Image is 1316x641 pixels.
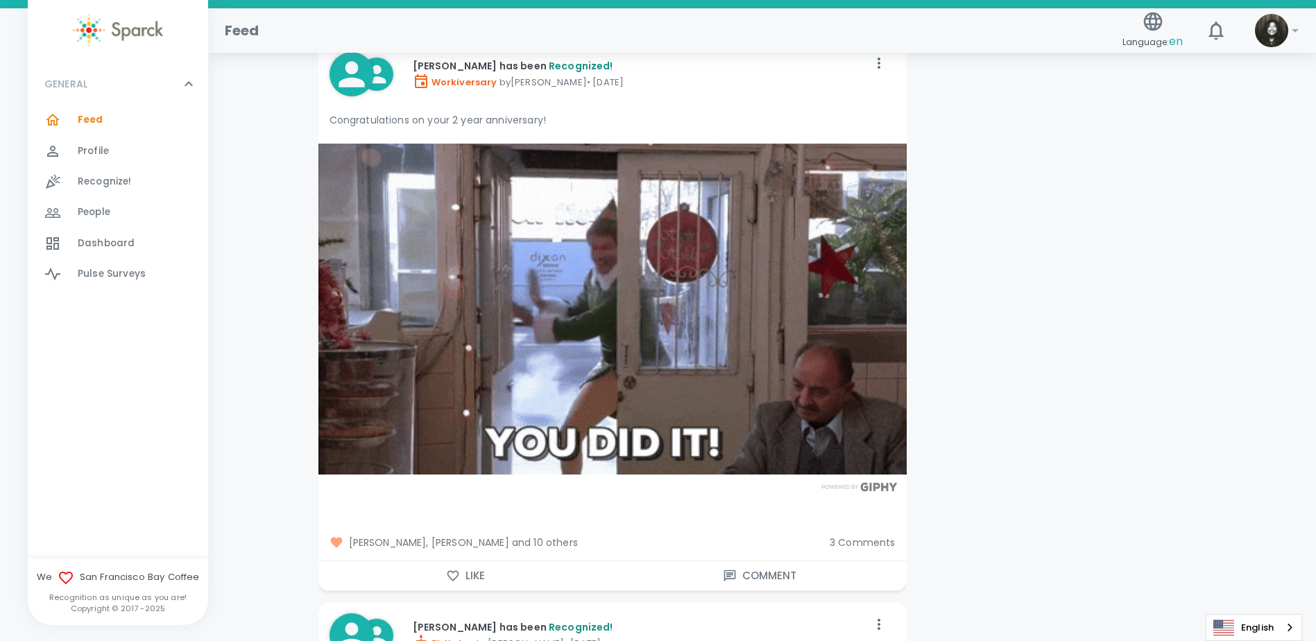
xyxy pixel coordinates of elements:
[549,620,613,634] span: Recognized!
[1255,14,1288,47] img: Picture of Angel
[28,570,208,586] span: We San Francisco Bay Coffee
[78,144,109,158] span: Profile
[1169,33,1183,49] span: en
[225,19,259,42] h1: Feed
[28,105,208,295] div: GENERAL
[413,59,868,73] p: [PERSON_NAME] has been
[318,561,613,590] button: Like
[1206,614,1302,641] div: Language
[413,620,868,634] p: [PERSON_NAME] has been
[28,105,208,135] a: Feed
[1206,614,1302,641] aside: Language selected: English
[413,73,868,89] p: by [PERSON_NAME] • [DATE]
[28,14,208,46] a: Sparck logo
[78,175,132,189] span: Recognize!
[28,63,208,105] div: GENERAL
[830,536,896,549] span: 3 Comments
[818,482,901,491] img: Powered by GIPHY
[28,197,208,228] a: People
[73,14,163,46] img: Sparck logo
[78,113,103,127] span: Feed
[1117,6,1188,55] button: Language:en
[78,237,135,250] span: Dashboard
[78,205,110,219] span: People
[1122,33,1183,51] span: Language:
[28,136,208,166] a: Profile
[44,77,87,91] p: GENERAL
[1206,615,1301,640] a: English
[549,59,613,73] span: Recognized!
[28,166,208,197] a: Recognize!
[613,561,907,590] button: Comment
[28,603,208,614] p: Copyright © 2017 - 2025
[330,536,819,549] span: [PERSON_NAME], [PERSON_NAME] and 10 others
[28,592,208,603] p: Recognition as unique as you are!
[413,76,497,89] span: Workiversary
[28,259,208,289] a: Pulse Surveys
[78,267,146,281] span: Pulse Surveys
[28,228,208,259] a: Dashboard
[330,113,896,127] p: Congratulations on your 2 year anniversary!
